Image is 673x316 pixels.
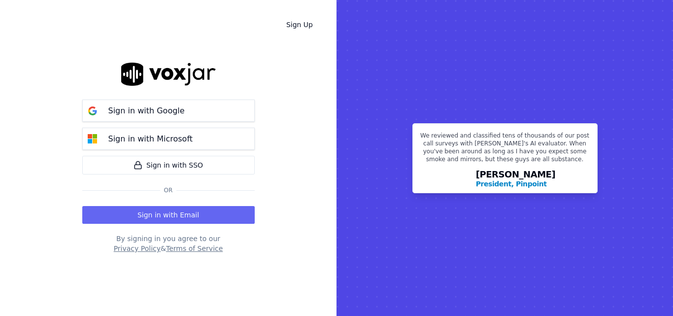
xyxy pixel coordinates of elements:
p: We reviewed and classified tens of thousands of our post call surveys with [PERSON_NAME]'s AI eva... [419,132,591,167]
a: Sign in with SSO [82,156,255,175]
p: Sign in with Microsoft [108,133,193,145]
img: google Sign in button [83,101,102,121]
p: Sign in with Google [108,105,185,117]
button: Terms of Service [166,244,223,253]
img: microsoft Sign in button [83,129,102,149]
span: Or [160,186,177,194]
button: Sign in with Email [82,206,255,224]
button: Sign in with Microsoft [82,128,255,150]
a: Sign Up [278,16,321,34]
button: Privacy Policy [114,244,161,253]
div: By signing in you agree to our & [82,234,255,253]
p: President, Pinpoint [476,179,547,189]
img: logo [121,63,216,86]
div: [PERSON_NAME] [476,170,556,189]
button: Sign in with Google [82,100,255,122]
